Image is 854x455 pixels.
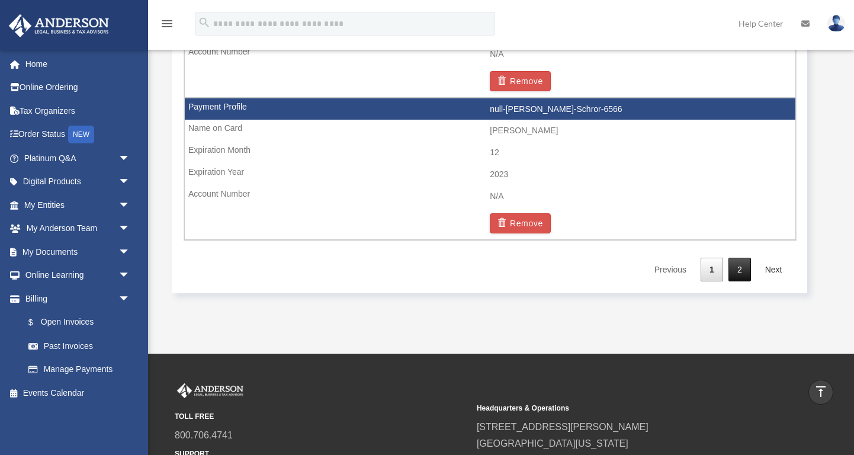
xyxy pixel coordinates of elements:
[175,383,246,399] img: Anderson Advisors Platinum Portal
[8,217,148,241] a: My Anderson Teamarrow_drop_down
[118,193,142,217] span: arrow_drop_down
[185,43,795,66] td: N/A
[17,358,142,382] a: Manage Payments
[8,146,148,170] a: Platinum Q&Aarrow_drop_down
[814,384,828,399] i: vertical_align_top
[118,287,142,311] span: arrow_drop_down
[477,438,628,448] a: [GEOGRAPHIC_DATA][US_STATE]
[8,99,148,123] a: Tax Organizers
[5,14,113,37] img: Anderson Advisors Platinum Portal
[17,310,148,335] a: $Open Invoices
[118,170,142,194] span: arrow_drop_down
[8,52,148,76] a: Home
[8,193,148,217] a: My Entitiesarrow_drop_down
[118,146,142,171] span: arrow_drop_down
[8,264,148,287] a: Online Learningarrow_drop_down
[477,402,770,415] small: Headquarters & Operations
[8,170,148,194] a: Digital Productsarrow_drop_down
[185,142,795,164] td: 12
[477,422,648,432] a: [STREET_ADDRESS][PERSON_NAME]
[185,98,795,121] td: null-[PERSON_NAME]-Schror-6566
[175,430,233,440] a: 800.706.4741
[185,185,795,208] td: N/A
[175,411,468,423] small: TOLL FREE
[118,264,142,288] span: arrow_drop_down
[198,16,211,29] i: search
[8,76,148,100] a: Online Ordering
[8,287,148,310] a: Billingarrow_drop_down
[35,315,41,330] span: $
[8,381,148,405] a: Events Calendar
[808,380,833,405] a: vertical_align_top
[160,17,174,31] i: menu
[17,334,148,358] a: Past Invoices
[756,258,791,282] a: Next
[646,258,695,282] a: Previous
[185,164,795,186] td: 2023
[8,123,148,147] a: Order StatusNEW
[185,120,795,142] td: [PERSON_NAME]
[118,240,142,264] span: arrow_drop_down
[68,126,94,143] div: NEW
[160,21,174,31] a: menu
[8,240,148,264] a: My Documentsarrow_drop_down
[827,15,845,32] img: User Pic
[490,213,551,233] button: Remove
[118,217,142,241] span: arrow_drop_down
[490,71,551,91] button: Remove
[728,258,751,282] a: 2
[701,258,723,282] a: 1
